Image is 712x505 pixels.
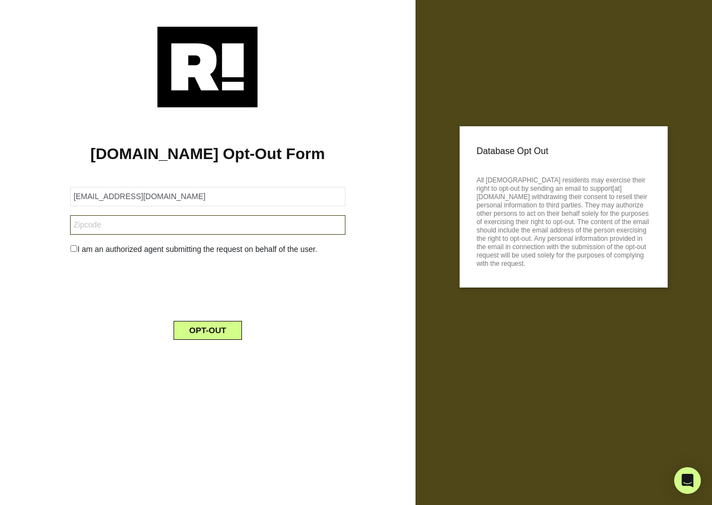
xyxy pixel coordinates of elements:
[123,264,292,308] iframe: reCAPTCHA
[174,321,242,340] button: OPT-OUT
[17,145,399,164] h1: [DOMAIN_NAME] Opt-Out Form
[477,173,651,268] p: All [DEMOGRAPHIC_DATA] residents may exercise their right to opt-out by sending an email to suppo...
[477,143,651,160] p: Database Opt Out
[70,187,345,206] input: Email Address
[62,244,353,255] div: I am an authorized agent submitting the request on behalf of the user.
[674,467,701,494] div: Open Intercom Messenger
[157,27,258,107] img: Retention.com
[70,215,345,235] input: Zipcode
